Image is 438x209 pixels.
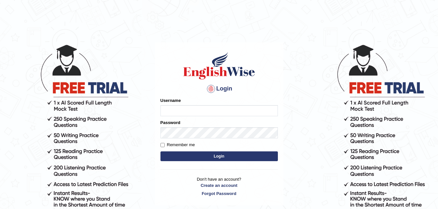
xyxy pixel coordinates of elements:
p: Don't have an account? [160,176,278,196]
a: Create an account [160,182,278,188]
input: Remember me [160,143,165,147]
img: Logo of English Wise sign in for intelligent practice with AI [182,51,256,80]
h4: Login [160,84,278,94]
a: Forgot Password [160,190,278,197]
label: Remember me [160,142,195,148]
label: Username [160,97,181,104]
label: Password [160,119,180,126]
button: Login [160,151,278,161]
